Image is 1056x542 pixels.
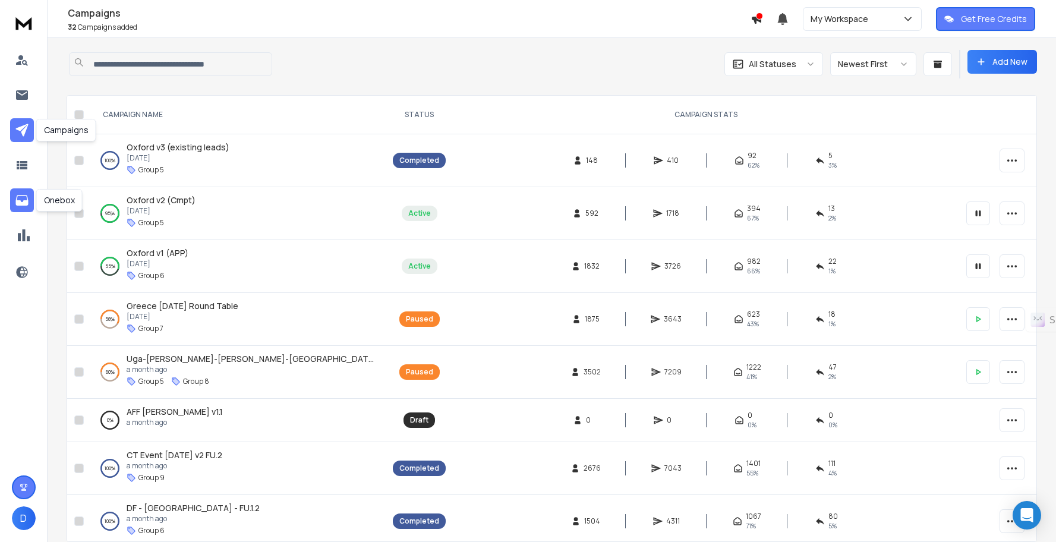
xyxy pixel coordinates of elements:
[811,13,873,25] p: My Workspace
[36,189,83,212] div: Onebox
[68,22,77,32] span: 32
[386,96,453,134] th: STATUS
[68,23,751,32] p: Campaigns added
[12,506,36,530] button: D
[36,119,96,141] div: Campaigns
[68,6,751,20] h1: Campaigns
[89,96,386,134] th: CAMPAIGN NAME
[12,12,36,34] img: logo
[453,96,959,134] th: CAMPAIGN STATS
[1013,501,1041,530] div: Open Intercom Messenger
[936,7,1035,31] button: Get Free Credits
[961,13,1027,25] p: Get Free Credits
